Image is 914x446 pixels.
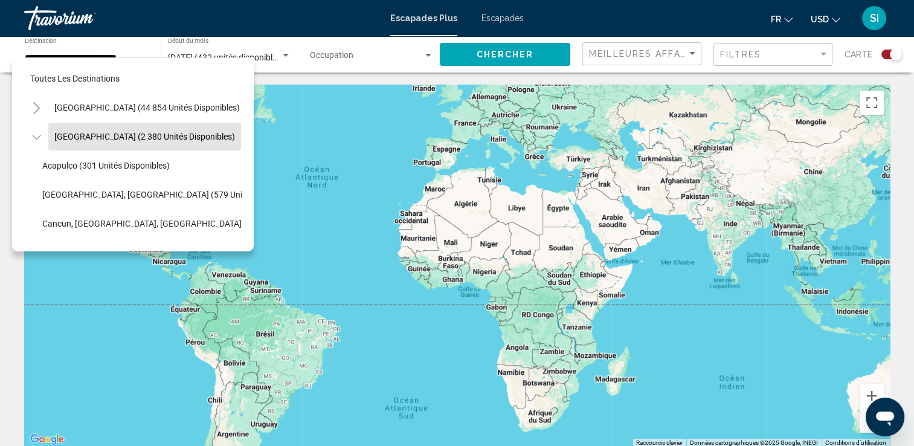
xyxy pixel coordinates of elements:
[771,10,793,28] button: Changer la langue
[54,132,235,141] span: [GEOGRAPHIC_DATA] (2 380 unités disponibles)
[36,152,176,179] button: Acapulco (301 unités disponibles)
[860,91,884,115] button: Passer en plein écran
[860,384,884,408] button: Zoom avant
[481,13,524,23] a: Escapades
[24,65,242,92] button: Toutes les destinations
[390,13,457,23] a: Escapades Plus
[48,123,241,150] button: [GEOGRAPHIC_DATA] (2 380 unités disponibles)
[713,42,832,67] button: Filtre
[845,46,872,63] span: Carte
[54,103,240,112] span: [GEOGRAPHIC_DATA] (44 854 unités disponibles)
[440,43,570,65] button: Chercher
[42,161,170,170] span: Acapulco (301 unités disponibles)
[858,5,890,31] button: Menu utilisateur
[48,94,246,121] button: [GEOGRAPHIC_DATA] (44 854 unités disponibles)
[36,239,251,267] button: Golfe du [GEOGRAPHIC_DATA] (26 unités disponibles)
[825,439,886,446] a: Conditions d’utilisation
[771,15,781,24] span: Fr
[42,219,334,228] span: Cancun, [GEOGRAPHIC_DATA], [GEOGRAPHIC_DATA] (345 unités disponibles)
[811,15,829,24] span: USD
[36,181,307,208] button: [GEOGRAPHIC_DATA], [GEOGRAPHIC_DATA] (579 unités disponibles)
[30,74,120,83] span: Toutes les destinations
[866,398,904,436] iframe: Bouton de lancement de la fenêtre de messagerie
[36,210,340,238] button: Cancun, [GEOGRAPHIC_DATA], [GEOGRAPHIC_DATA] (345 unités disponibles)
[24,95,48,120] button: Toggle États-Unis (44 854 unités disponibles)
[870,12,879,24] span: SI
[589,49,703,59] span: Meilleures affaires
[589,49,698,59] mat-select: Trier par
[690,439,818,446] span: Données cartographiques ©2025 Google, INEGI
[720,50,761,59] span: Filtres
[477,50,534,60] span: Chercher
[24,6,378,30] a: Travorium
[24,124,48,149] button: Toggle Mexico (2 380 unités disponibles)
[860,409,884,433] button: Zoom arrière
[811,10,840,28] button: Changer de devise
[42,190,301,199] span: [GEOGRAPHIC_DATA], [GEOGRAPHIC_DATA] (579 unités disponibles)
